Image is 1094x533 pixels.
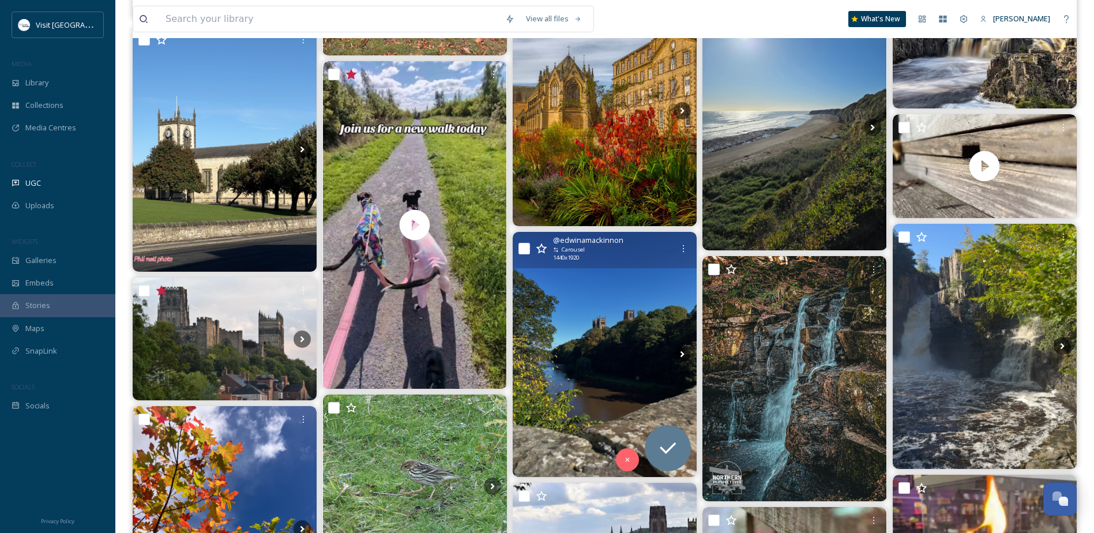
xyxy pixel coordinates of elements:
input: Search your library [160,6,499,32]
img: As well as crews working back in the land of the gods, we've also crews working this week on the ... [702,5,886,250]
img: 1680077135441.jpeg [18,19,30,31]
span: Embeds [25,277,54,288]
span: COLLECT [12,160,36,168]
span: Galleries [25,255,57,266]
span: MEDIA [12,59,32,68]
span: SnapLink [25,346,57,356]
span: 1440 x 1920 [553,254,579,262]
span: UGC [25,178,41,189]
a: What's New [848,11,906,27]
span: SOCIALS [12,382,35,391]
span: Socials [25,400,50,411]
span: Carousel [562,246,585,254]
img: Wharnley Burn Waterfall – Consett’s Tranquil Escape 💧 This gem is tucked away in Allensford, near... [702,256,886,501]
span: WIDGETS [12,237,38,246]
button: Open Chat [1043,482,1077,516]
span: Maps [25,323,44,334]
span: Media Centres [25,122,76,133]
span: Visit [GEOGRAPHIC_DATA] [36,19,125,30]
img: thumbnail [323,61,507,388]
span: Stories [25,300,50,311]
span: Library [25,77,48,88]
img: Barnard Castle & High Force #barnardcastle #countydurham #durham #northeast #highforce #highforce... [893,224,1077,469]
a: Privacy Policy [41,513,74,527]
span: @ edwinamackinnon [553,235,623,246]
img: The sun shone and we explored #durham The magnificent cathedral, the riverside walk alongside the... [513,232,697,477]
a: [PERSON_NAME] [974,7,1056,30]
img: Here some of my photos from yesterday of my home town #seahamharbour #countydurham #yourfyp #solo... [133,27,317,272]
span: Uploads [25,200,54,211]
span: Privacy Policy [41,517,74,525]
span: [PERSON_NAME] [993,13,1050,24]
span: Collections [25,100,63,111]
img: Boredom meant last minute drive to Durham 😆 #nikonphotography #capturingmoments #capturinglife #r... [133,277,317,400]
video: It’s mid September and the girls are still bringing pollen/nectar into the hives ❤️🙌 #staindrop #... [893,114,1077,218]
video: Lost track of time on the most beautiful walk in Durham today 🌿✨ Even found the River Wear for th... [323,61,507,388]
img: thumbnail [893,114,1077,218]
a: View all files [520,7,588,30]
